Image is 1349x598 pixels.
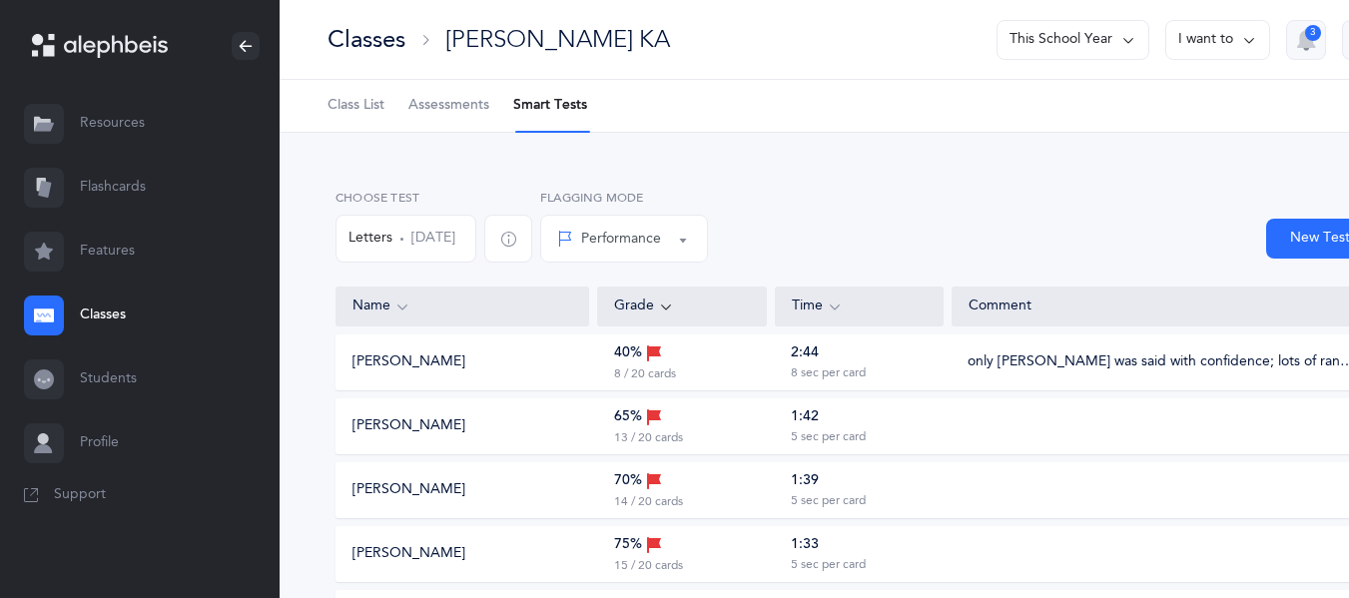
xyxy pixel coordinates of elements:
[791,343,819,363] div: 2:44
[1286,20,1326,60] button: 3
[352,416,465,436] button: [PERSON_NAME]
[791,429,866,445] div: 5 sec per card
[445,23,670,56] div: [PERSON_NAME] KA
[614,366,676,382] div: 8 / 20 cards
[614,534,662,556] div: 75%
[614,470,662,492] div: 70%
[540,215,708,263] button: Performance
[352,352,465,372] button: [PERSON_NAME]
[352,480,465,500] button: [PERSON_NAME]
[791,407,819,427] div: 1:42
[336,189,476,207] label: Choose Test
[614,296,750,317] div: Grade
[614,558,683,574] div: 15 / 20 cards
[540,189,708,207] label: Flagging Mode
[614,430,683,446] div: 13 / 20 cards
[791,471,819,491] div: 1:39
[352,296,572,317] div: Name
[792,296,928,317] div: Time
[791,535,819,555] div: 1:33
[328,23,405,56] div: Classes
[328,96,384,116] span: Class List
[557,229,661,250] div: Performance
[408,96,489,116] span: Assessments
[791,557,866,573] div: 5 sec per card
[614,494,683,510] div: 14 / 20 cards
[791,493,866,509] div: 5 sec per card
[54,485,106,505] span: Support
[336,215,476,263] button: Letters [DATE]
[791,365,866,381] div: 8 sec per card
[997,20,1149,60] button: This School Year
[1165,20,1270,60] button: I want to
[614,342,662,364] div: 40%
[1305,25,1321,41] div: 3
[348,229,392,249] span: Letters
[614,406,662,428] div: 65%
[352,544,465,564] button: [PERSON_NAME]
